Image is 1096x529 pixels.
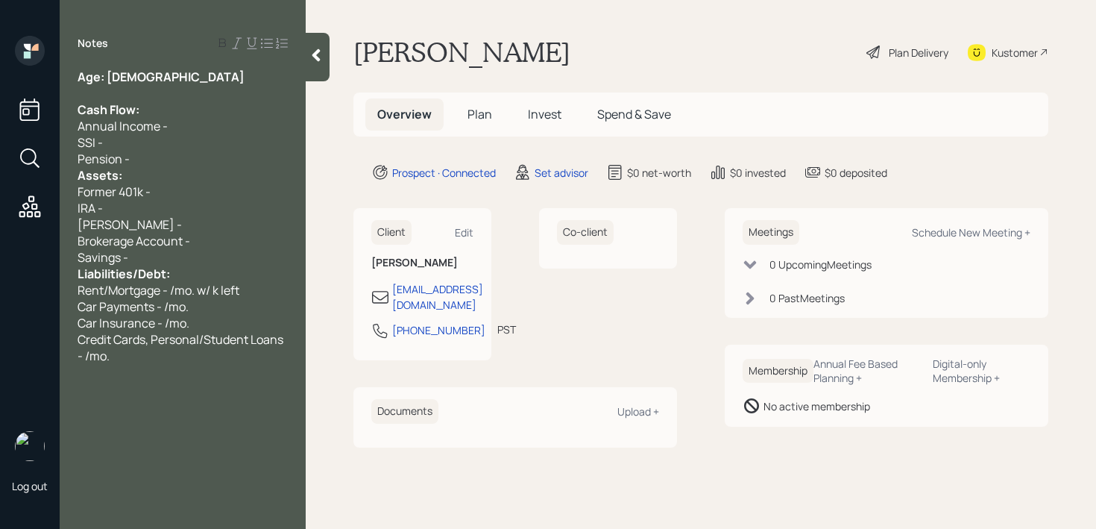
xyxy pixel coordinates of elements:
[933,357,1030,385] div: Digital-only Membership +
[12,479,48,493] div: Log out
[497,322,516,337] div: PST
[455,225,473,240] div: Edit
[597,106,671,122] span: Spend & Save
[769,257,872,272] div: 0 Upcoming Meeting s
[557,220,614,245] h6: Co-client
[743,359,813,384] h6: Membership
[813,357,921,385] div: Annual Fee Based Planning +
[467,106,492,122] span: Plan
[392,322,485,338] div: [PHONE_NUMBER]
[528,106,561,122] span: Invest
[78,134,103,151] span: SSI -
[78,200,103,216] span: IRA -
[78,298,189,315] span: Car Payments - /mo.
[78,151,130,167] span: Pension -
[78,118,168,134] span: Annual Income -
[769,290,845,306] div: 0 Past Meeting s
[743,220,799,245] h6: Meetings
[78,315,189,331] span: Car Insurance - /mo.
[78,101,139,118] span: Cash Flow:
[889,45,948,60] div: Plan Delivery
[78,167,122,184] span: Assets:
[78,216,182,233] span: [PERSON_NAME] -
[353,36,570,69] h1: [PERSON_NAME]
[825,165,887,181] div: $0 deposited
[371,220,412,245] h6: Client
[392,281,483,313] div: [EMAIL_ADDRESS][DOMAIN_NAME]
[78,266,170,282] span: Liabilities/Debt:
[535,165,588,181] div: Set advisor
[912,225,1030,240] div: Schedule New Meeting +
[78,233,190,249] span: Brokerage Account -
[763,398,870,414] div: No active membership
[730,165,786,181] div: $0 invested
[78,184,151,200] span: Former 401k -
[371,399,438,424] h6: Documents
[627,165,691,181] div: $0 net-worth
[78,331,286,364] span: Credit Cards, Personal/Student Loans - /mo.
[992,45,1038,60] div: Kustomer
[78,36,108,51] label: Notes
[15,431,45,461] img: retirable_logo.png
[78,69,245,85] span: Age: [DEMOGRAPHIC_DATA]
[392,165,496,181] div: Prospect · Connected
[617,404,659,419] div: Upload +
[377,106,432,122] span: Overview
[78,282,239,298] span: Rent/Mortgage - /mo. w/ k left
[371,257,473,269] h6: [PERSON_NAME]
[78,249,128,266] span: Savings -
